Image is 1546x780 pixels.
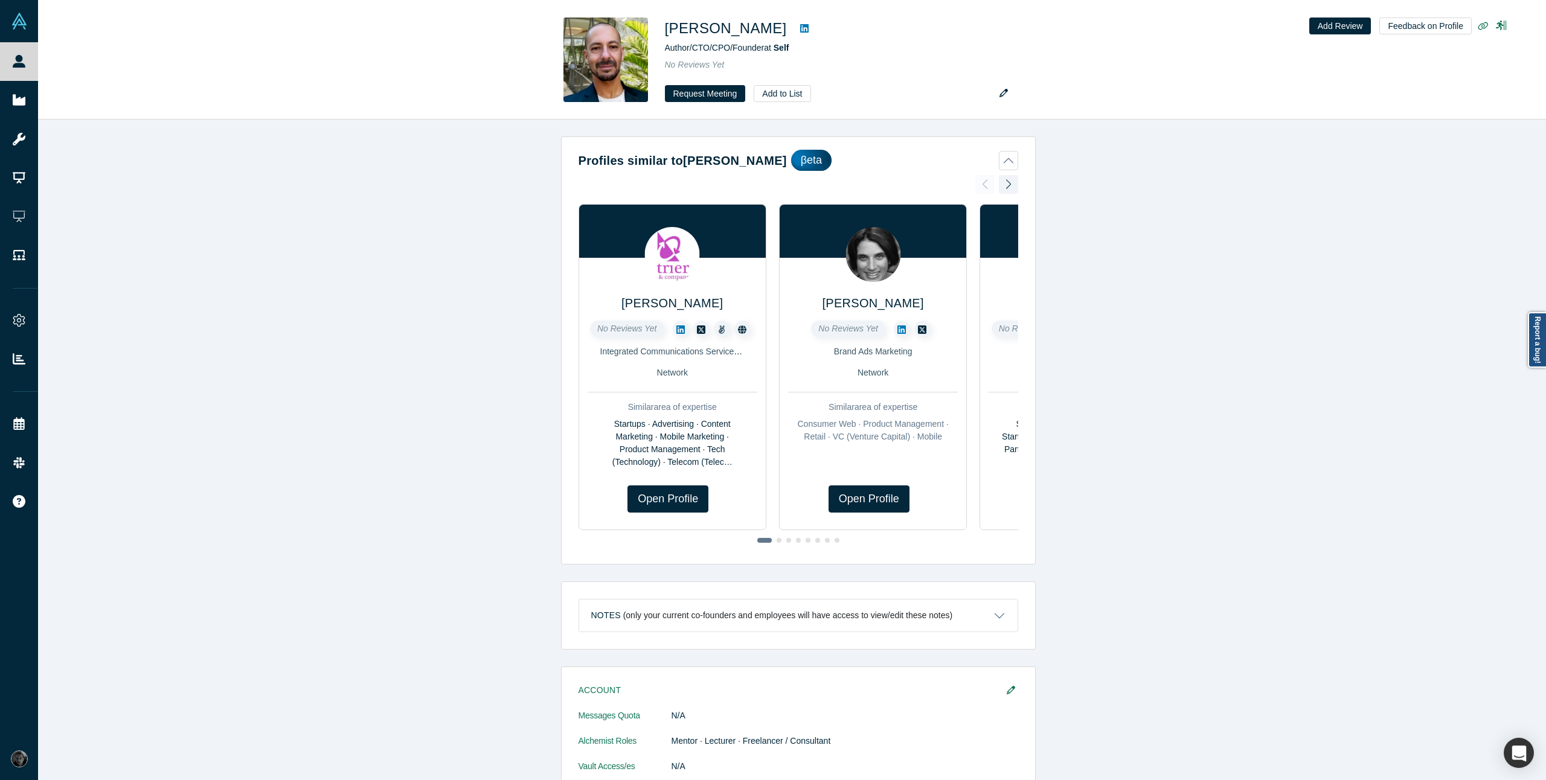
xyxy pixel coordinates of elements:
[579,709,672,735] dt: Messages Quota
[672,760,1018,773] dd: N/A
[672,709,1018,722] dd: N/A
[665,43,789,53] span: Author/CTO/CPO/Founder at
[597,324,657,333] span: No Reviews Yet
[591,609,621,622] h3: Notes
[818,324,878,333] span: No Reviews Yet
[579,150,1018,171] button: Profiles similar to[PERSON_NAME]βeta
[588,401,757,414] div: Similar area of expertise
[1528,312,1546,368] a: Report a bug!
[1379,18,1472,34] button: Feedback on Profile
[600,347,1026,356] span: Integrated Communications Services for Technology Companies. Founder/Managing Director, Trier and...
[563,18,648,102] img: Marcelo Calbucci's Profile Image
[665,18,787,39] h1: [PERSON_NAME]
[989,418,1158,468] div: SaaS (Software as a Service) · Startups · CRM · Enterprise · Strategic Partnerships · Strategy · ...
[829,485,909,513] a: Open Profile
[774,43,789,53] a: Self
[845,227,900,282] img: Alexandra Tibbetts's Profile Image
[791,150,832,171] div: βeta
[754,85,810,102] button: Add to List
[579,599,1018,631] button: Notes (only your current co-founders and employees will have access to view/edit these notes)
[672,735,1018,747] dd: Mentor · Lecturer · Freelancer / Consultant
[665,85,746,102] button: Request Meeting
[579,152,787,170] h2: Profiles similar to [PERSON_NAME]
[665,60,725,69] span: No Reviews Yet
[999,324,1059,333] span: No Reviews Yet
[627,485,708,513] a: Open Profile
[579,684,1001,697] h3: Account
[11,13,28,30] img: Alchemist Vault Logo
[989,401,1158,414] div: Similar area of expertise
[798,419,949,441] span: Consumer Web · Product Management · Retail · VC (Venture Capital) · Mobile
[834,347,913,356] span: Brand Ads Marketing
[623,610,953,621] p: (only your current co-founders and employees will have access to view/edit these notes)
[822,296,923,310] a: [PERSON_NAME]
[588,418,757,468] div: Startups · Advertising · Content Marketing · Mobile Marketing · Product Management · Tech (Techno...
[11,750,28,767] img: Rami Chousein's Account
[1309,18,1371,34] button: Add Review
[989,366,1158,379] div: Network
[621,296,723,310] a: [PERSON_NAME]
[788,366,958,379] div: Network
[588,366,757,379] div: Network
[645,227,700,282] img: Beth Trier's Profile Image
[788,401,958,414] div: Similar area of expertise
[579,735,672,760] dt: Alchemist Roles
